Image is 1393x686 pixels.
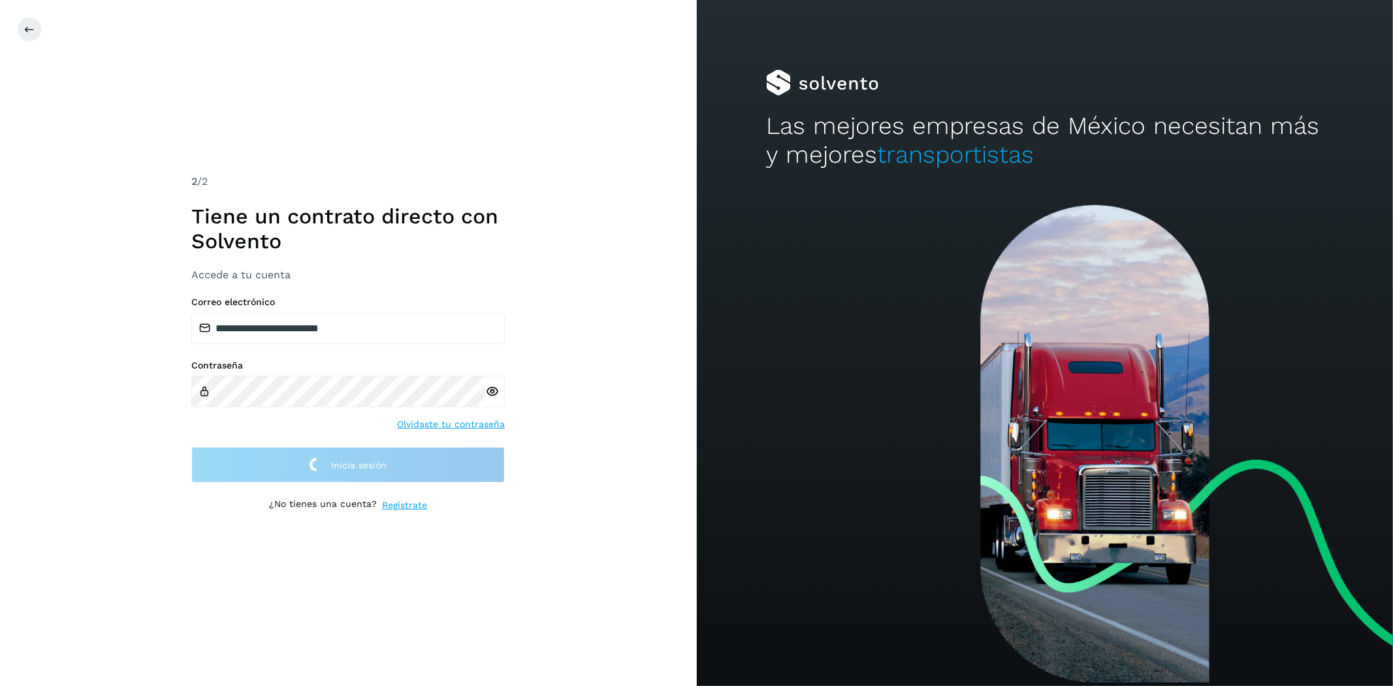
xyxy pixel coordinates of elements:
div: /2 [191,174,505,189]
h1: Tiene un contrato directo con Solvento [191,204,505,254]
span: transportistas [877,140,1034,169]
h3: Accede a tu cuenta [191,269,505,281]
a: Regístrate [382,498,427,512]
span: Inicia sesión [331,461,387,470]
label: Contraseña [191,360,505,371]
button: Inicia sesión [191,447,505,483]
p: ¿No tienes una cuenta? [269,498,377,512]
span: 2 [191,175,197,188]
label: Correo electrónico [191,297,505,308]
a: Olvidaste tu contraseña [397,417,505,431]
h2: Las mejores empresas de México necesitan más y mejores [766,112,1323,170]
